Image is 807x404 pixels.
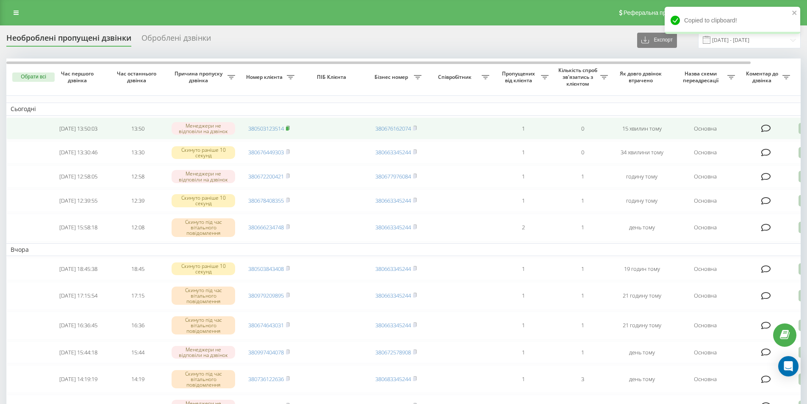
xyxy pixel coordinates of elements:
[612,117,671,140] td: 15 хвилин тому
[743,70,782,84] span: Коментар до дзвінка
[612,214,671,242] td: день тому
[612,189,671,212] td: годину тому
[671,165,739,188] td: Основна
[671,365,739,393] td: Основна
[494,258,553,280] td: 1
[792,9,798,17] button: close
[375,321,411,329] a: 380663345244
[612,282,671,310] td: 21 годину тому
[553,258,612,280] td: 1
[494,312,553,340] td: 1
[248,265,284,273] a: 380503843408
[49,141,108,164] td: [DATE] 13:30:46
[494,282,553,310] td: 1
[115,70,161,84] span: Час останнього дзвінка
[172,122,235,135] div: Менеджери не відповіли на дзвінок
[553,341,612,364] td: 1
[553,189,612,212] td: 1
[676,70,727,84] span: Назва схеми переадресації
[494,214,553,242] td: 2
[494,365,553,393] td: 1
[619,70,665,84] span: Як довго дзвінок втрачено
[108,189,167,212] td: 12:39
[172,346,235,359] div: Менеджери не відповіли на дзвінок
[553,365,612,393] td: 3
[494,117,553,140] td: 1
[553,141,612,164] td: 0
[371,74,414,81] span: Бізнес номер
[553,117,612,140] td: 0
[248,173,284,180] a: 380672200421
[637,33,677,48] button: Експорт
[553,214,612,242] td: 1
[49,214,108,242] td: [DATE] 15:58:18
[671,282,739,310] td: Основна
[6,33,131,47] div: Необроблені пропущені дзвінки
[49,282,108,310] td: [DATE] 17:15:54
[557,67,600,87] span: Кількість спроб зв'язатись з клієнтом
[612,165,671,188] td: годину тому
[494,165,553,188] td: 1
[172,170,235,183] div: Менеджери не відповіли на дзвінок
[49,189,108,212] td: [DATE] 12:39:55
[671,312,739,340] td: Основна
[108,117,167,140] td: 13:50
[671,117,739,140] td: Основна
[375,292,411,299] a: 380663345244
[671,214,739,242] td: Основна
[612,312,671,340] td: 21 годину тому
[108,258,167,280] td: 18:45
[778,356,799,376] div: Open Intercom Messenger
[248,321,284,329] a: 380674643031
[49,258,108,280] td: [DATE] 18:45:38
[172,146,235,159] div: Скинуто раніше 10 секунд
[375,375,411,383] a: 380683345244
[375,125,411,132] a: 380676162074
[172,287,235,305] div: Скинуто під час вітального повідомлення
[172,262,235,275] div: Скинуто раніше 10 секунд
[553,165,612,188] td: 1
[108,312,167,340] td: 16:36
[430,74,482,81] span: Співробітник
[108,365,167,393] td: 14:19
[172,218,235,237] div: Скинуто під час вітального повідомлення
[248,292,284,299] a: 380979209895
[375,265,411,273] a: 380663345244
[375,223,411,231] a: 380663345244
[553,312,612,340] td: 1
[248,148,284,156] a: 380676449303
[375,173,411,180] a: 380677976084
[671,189,739,212] td: Основна
[49,312,108,340] td: [DATE] 16:36:45
[671,258,739,280] td: Основна
[55,70,101,84] span: Час першого дзвінка
[172,70,227,84] span: Причина пропуску дзвінка
[375,348,411,356] a: 380672578908
[375,197,411,204] a: 380663345244
[49,341,108,364] td: [DATE] 15:44:18
[108,341,167,364] td: 15:44
[306,74,359,81] span: ПІБ Клієнта
[553,282,612,310] td: 1
[494,141,553,164] td: 1
[248,125,284,132] a: 380503123514
[108,165,167,188] td: 12:58
[172,370,235,389] div: Скинуто під час вітального повідомлення
[494,341,553,364] td: 1
[624,9,686,16] span: Реферальна програма
[108,282,167,310] td: 17:15
[612,365,671,393] td: день тому
[671,341,739,364] td: Основна
[12,72,55,82] button: Обрати всі
[375,148,411,156] a: 380663345244
[172,316,235,335] div: Скинуто під час вітального повідомлення
[248,348,284,356] a: 380997404078
[498,70,541,84] span: Пропущених від клієнта
[248,197,284,204] a: 380678408355
[49,117,108,140] td: [DATE] 13:50:03
[108,214,167,242] td: 12:08
[671,141,739,164] td: Основна
[49,365,108,393] td: [DATE] 14:19:19
[49,165,108,188] td: [DATE] 12:58:05
[108,141,167,164] td: 13:30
